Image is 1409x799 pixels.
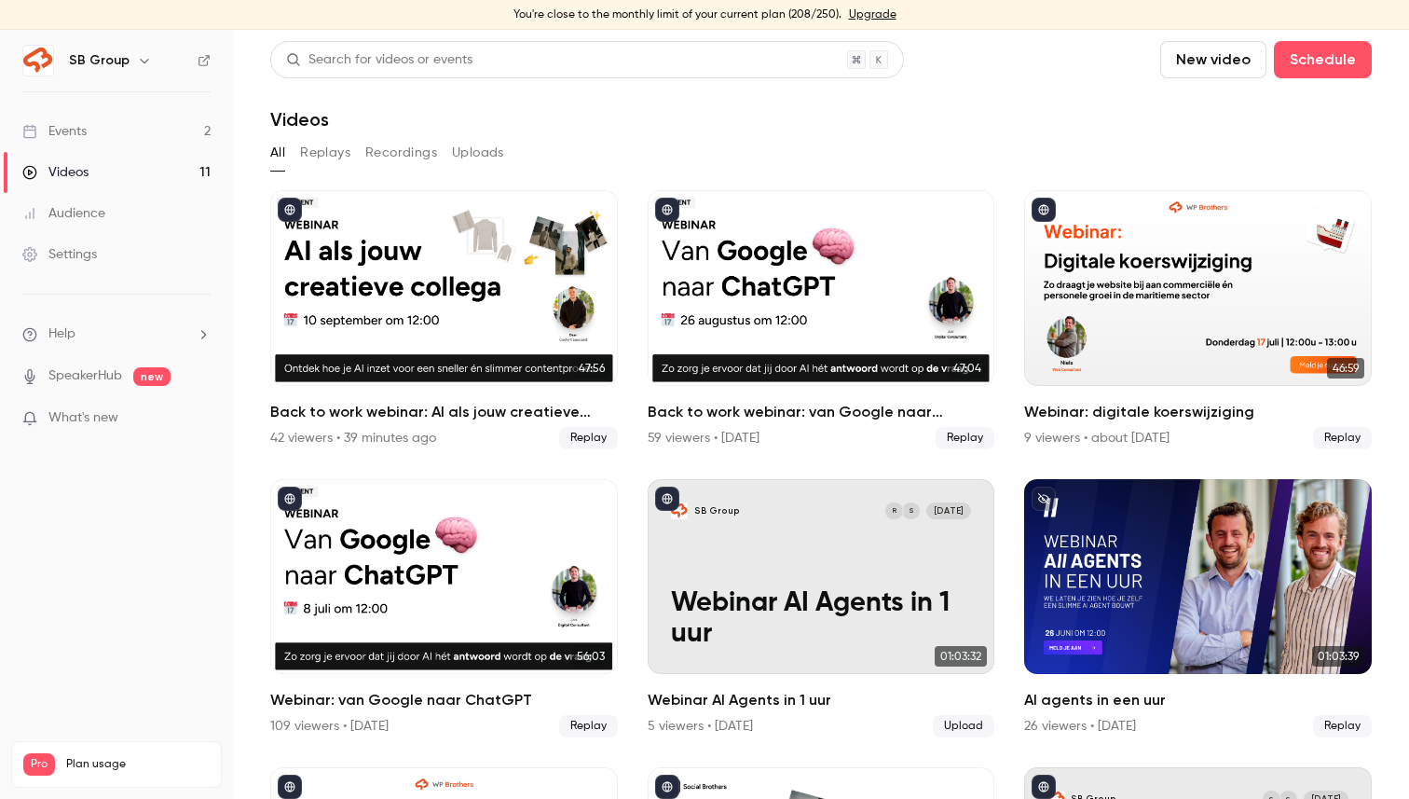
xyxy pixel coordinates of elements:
[22,324,211,344] li: help-dropdown-opener
[188,410,211,427] iframe: Noticeable Trigger
[270,429,436,448] div: 42 viewers • 39 minutes ago
[22,245,97,264] div: Settings
[1312,646,1364,667] span: 01:03:39
[1032,775,1056,799] button: published
[1313,427,1372,449] span: Replay
[48,408,118,428] span: What's new
[1024,401,1372,423] h2: Webinar: digitale koerswijziging
[935,646,987,667] span: 01:03:32
[23,753,55,776] span: Pro
[1160,41,1266,78] button: New video
[648,429,759,448] div: 59 viewers • [DATE]
[1024,190,1372,449] li: Webinar: digitale koerswijziging
[671,503,689,520] img: Webinar AI Agents in 1 uur
[270,479,618,738] a: 56:03Webinar: van Google naar ChatGPT109 viewers • [DATE]Replay
[48,324,75,344] span: Help
[648,190,995,449] a: 47:04Back to work webinar: van Google naar ChatGPT59 viewers • [DATE]Replay
[884,502,904,521] div: R
[694,505,740,517] p: SB Group
[933,715,994,737] span: Upload
[365,138,437,168] button: Recordings
[22,163,89,182] div: Videos
[948,358,987,379] span: 47:04
[1313,715,1372,737] span: Replay
[270,138,285,168] button: All
[648,401,995,423] h2: Back to work webinar: van Google naar ChatGPT
[286,50,472,70] div: Search for videos or events
[901,502,921,521] div: S
[1032,487,1056,511] button: unpublished
[926,503,971,520] span: [DATE]
[452,138,504,168] button: Uploads
[1024,689,1372,711] h2: AI agents in een uur
[23,46,53,76] img: SB Group
[278,487,302,511] button: published
[648,689,995,711] h2: Webinar AI Agents in 1 uur
[270,190,618,449] a: 47:56Back to work webinar: AI als jouw creatieve collega42 viewers • 39 minutes agoReplay
[278,198,302,222] button: published
[655,198,679,222] button: published
[559,427,618,449] span: Replay
[1024,717,1136,736] div: 26 viewers • [DATE]
[648,479,995,738] li: Webinar AI Agents in 1 uur
[1024,190,1372,449] a: 46:59Webinar: digitale koerswijziging9 viewers • about [DATE]Replay
[22,204,105,223] div: Audience
[270,41,1372,788] section: Videos
[571,646,610,667] span: 56:03
[270,401,618,423] h2: Back to work webinar: AI als jouw creatieve collega
[655,775,679,799] button: published
[1274,41,1372,78] button: Schedule
[278,775,302,799] button: published
[270,689,618,711] h2: Webinar: van Google naar ChatGPT
[270,479,618,738] li: Webinar: van Google naar ChatGPT
[133,367,171,386] span: new
[300,138,350,168] button: Replays
[573,358,610,379] span: 47:56
[655,487,679,511] button: published
[849,7,896,22] a: Upgrade
[1032,198,1056,222] button: published
[1327,358,1364,379] span: 46:59
[1024,429,1170,448] div: 9 viewers • about [DATE]
[270,108,329,131] h1: Videos
[671,588,971,652] p: Webinar AI Agents in 1 uur
[48,366,122,386] a: SpeakerHub
[936,427,994,449] span: Replay
[66,757,210,772] span: Plan usage
[270,190,618,449] li: Back to work webinar: AI als jouw creatieve collega
[1024,479,1372,738] li: AI agents in een uur
[270,717,389,736] div: 109 viewers • [DATE]
[22,122,87,141] div: Events
[69,51,130,70] h6: SB Group
[1024,479,1372,738] a: 01:03:39AI agents in een uur26 viewers • [DATE]Replay
[559,715,618,737] span: Replay
[648,479,995,738] a: Webinar AI Agents in 1 uurSB GroupSR[DATE]Webinar AI Agents in 1 uur01:03:32Webinar AI Agents in ...
[648,190,995,449] li: Back to work webinar: van Google naar ChatGPT
[648,717,753,736] div: 5 viewers • [DATE]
